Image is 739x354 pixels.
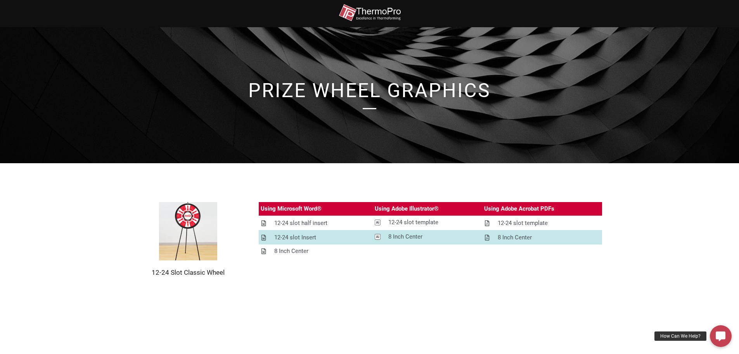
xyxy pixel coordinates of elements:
a: 12-24 slot template [373,216,483,229]
div: How Can We Help? [654,331,706,341]
a: 8 Inch Center [259,244,373,258]
img: thermopro-logo-non-iso [339,4,401,21]
h2: 12-24 Slot Classic Wheel [137,268,239,277]
div: 12-24 slot template [388,218,438,227]
div: 8 Inch Center [498,233,532,242]
div: Using Adobe Acrobat PDFs [484,204,554,214]
div: Using Microsoft Word® [261,204,322,214]
a: 12-24 slot half insert [259,216,373,230]
a: 8 Inch Center [373,230,483,244]
div: 8 Inch Center [388,232,422,242]
h1: prize Wheel Graphics [149,81,591,100]
a: 12-24 slot template [482,216,602,230]
div: 12-24 slot Insert [274,233,316,242]
div: 12-24 slot template [498,218,548,228]
a: How Can We Help? [710,325,732,347]
div: 8 Inch Center [274,246,308,256]
div: 12-24 slot half insert [274,218,327,228]
a: 8 Inch Center [482,231,602,244]
div: Using Adobe Illustrator® [375,204,439,214]
a: 12-24 slot Insert [259,231,373,244]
